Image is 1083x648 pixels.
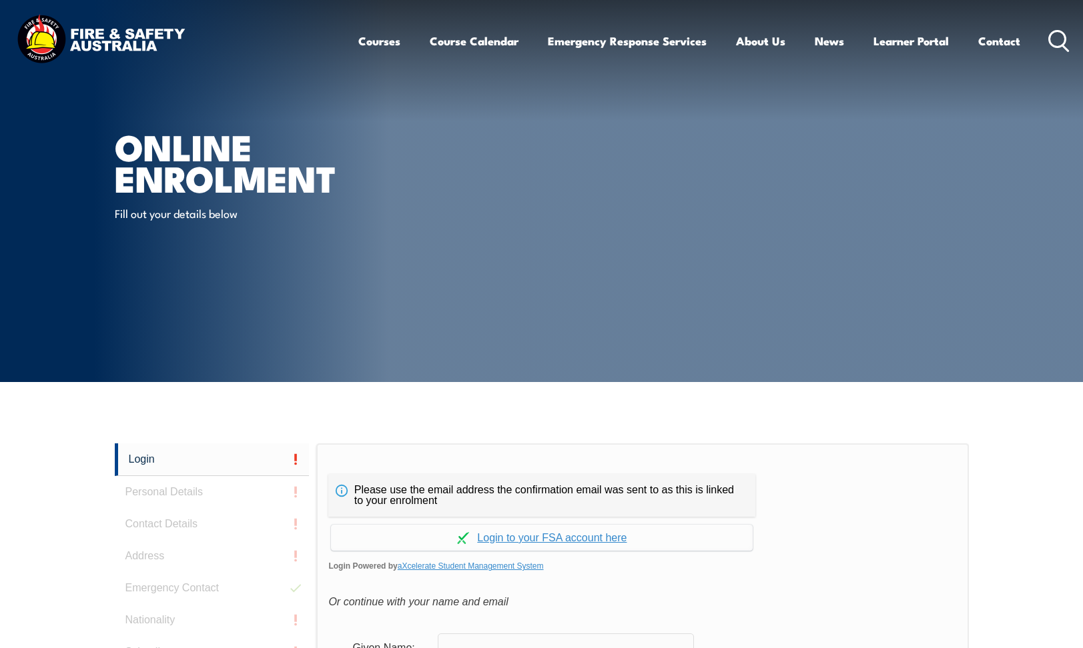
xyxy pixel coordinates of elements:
[430,23,518,59] a: Course Calendar
[328,556,956,576] span: Login Powered by
[328,592,956,612] div: Or continue with your name and email
[457,532,469,544] img: Log in withaxcelerate
[358,23,400,59] a: Courses
[328,474,755,517] div: Please use the email address the confirmation email was sent to as this is linked to your enrolment
[548,23,707,59] a: Emergency Response Services
[398,561,544,571] a: aXcelerate Student Management System
[815,23,844,59] a: News
[115,205,358,221] p: Fill out your details below
[115,131,444,193] h1: Online Enrolment
[736,23,785,59] a: About Us
[978,23,1020,59] a: Contact
[873,23,949,59] a: Learner Portal
[115,443,310,476] a: Login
